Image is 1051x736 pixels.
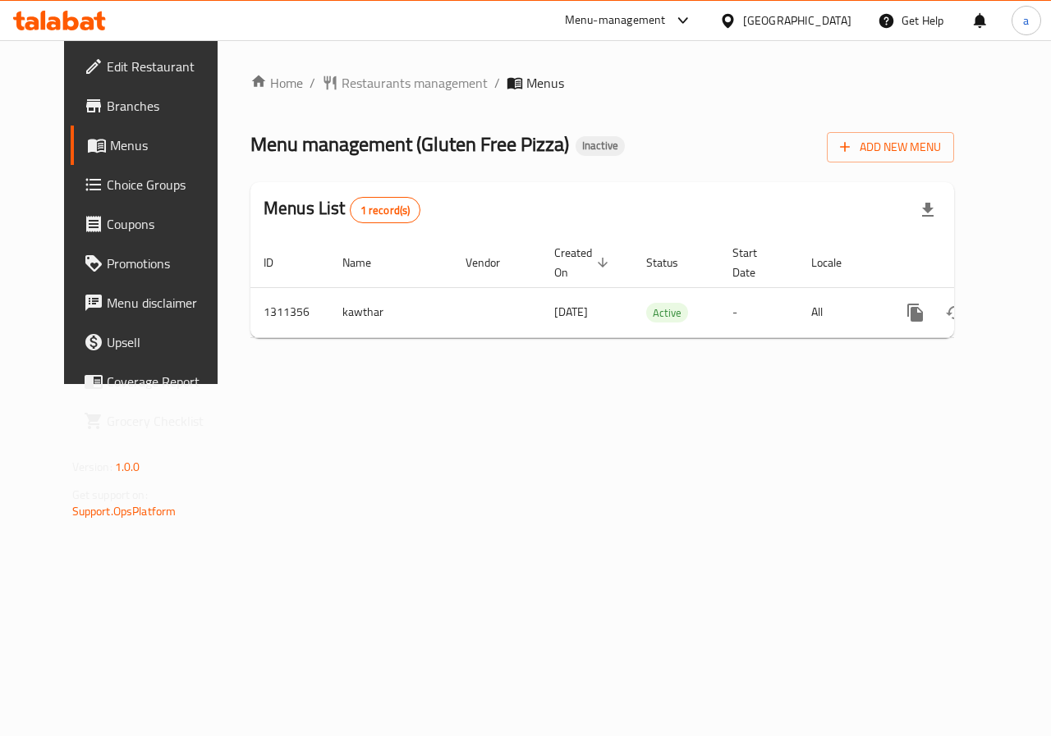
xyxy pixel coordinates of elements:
span: Menu disclaimer [107,293,227,313]
li: / [310,73,315,93]
span: 1.0.0 [115,456,140,478]
span: Restaurants management [342,73,488,93]
span: Menus [526,73,564,93]
span: Created On [554,243,613,282]
a: Choice Groups [71,165,240,204]
li: / [494,73,500,93]
a: Upsell [71,322,240,362]
span: Grocery Checklist [107,411,227,431]
span: Coverage Report [107,372,227,391]
td: kawthar [329,287,452,337]
a: Grocery Checklist [71,401,240,441]
span: [DATE] [554,301,588,322]
span: Start Date [732,243,778,282]
span: Promotions [107,254,227,273]
span: Menus [110,135,227,155]
div: [GEOGRAPHIC_DATA] [743,11,851,30]
span: Upsell [107,332,227,352]
span: Inactive [576,139,625,153]
div: Inactive [576,136,625,156]
a: Promotions [71,244,240,283]
a: Edit Restaurant [71,47,240,86]
span: Status [646,253,700,272]
span: Menu management ( Gluten Free Pizza ) [250,126,569,162]
span: a [1023,11,1029,30]
div: Active [646,303,688,322]
span: 1 record(s) [351,203,420,218]
span: Choice Groups [107,175,227,194]
td: - [719,287,798,337]
button: more [896,293,935,332]
h2: Menus List [264,196,420,223]
span: ID [264,253,295,272]
a: Support.OpsPlatform [72,501,177,522]
span: Locale [811,253,863,272]
span: Get support on: [72,484,148,505]
span: Vendor [466,253,521,272]
span: Version: [72,456,112,478]
a: Home [250,73,303,93]
a: Branches [71,86,240,126]
a: Coupons [71,204,240,244]
a: Coverage Report [71,362,240,401]
span: Edit Restaurant [107,57,227,76]
td: 1311356 [250,287,329,337]
nav: breadcrumb [250,73,954,93]
div: Total records count [350,197,421,223]
div: Menu-management [565,11,666,30]
span: Active [646,304,688,322]
a: Menu disclaimer [71,283,240,322]
a: Restaurants management [322,73,488,93]
span: Branches [107,96,227,116]
button: Add New Menu [827,132,954,162]
span: Name [342,253,392,272]
button: Change Status [935,293,975,332]
span: Coupons [107,214,227,234]
div: Export file [908,190,948,230]
a: Menus [71,126,240,165]
span: Add New Menu [840,137,941,158]
td: All [798,287,883,337]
